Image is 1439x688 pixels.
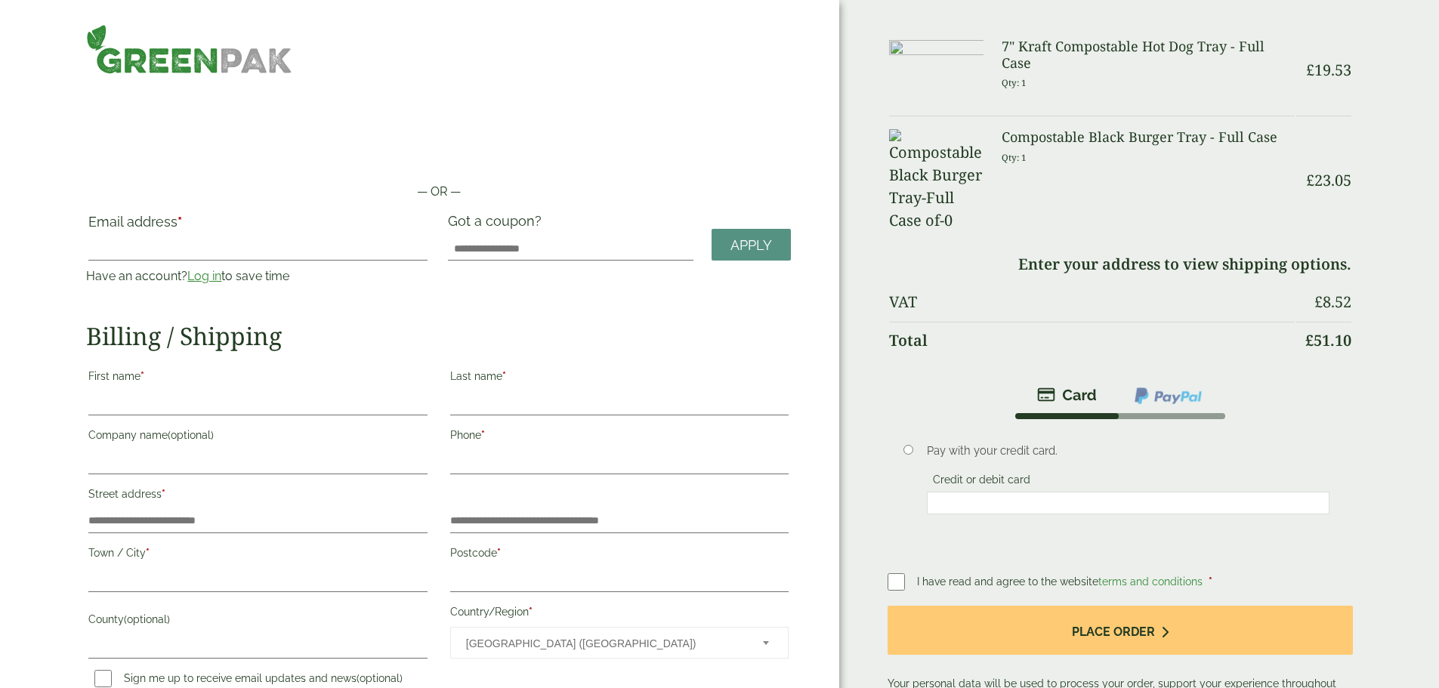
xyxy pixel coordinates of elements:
td: Enter your address to view shipping options. [889,246,1351,282]
bdi: 19.53 [1306,60,1351,80]
img: Compostable Black Burger Tray-Full Case of-0 [889,129,984,232]
span: (optional) [124,613,170,625]
span: £ [1314,292,1323,312]
abbr: required [141,370,144,382]
p: — OR — [86,183,791,201]
a: Log in [187,269,221,283]
iframe: Secure card payment input frame [931,496,1325,510]
a: terms and conditions [1098,575,1203,588]
bdi: 23.05 [1306,170,1351,190]
abbr: required [1209,575,1212,588]
span: £ [1306,170,1314,190]
span: (optional) [168,429,214,441]
small: Qty: 1 [1002,77,1027,88]
span: £ [1305,330,1314,350]
h3: 7" Kraft Compostable Hot Dog Tray - Full Case [1002,39,1294,71]
th: Total [889,322,1294,359]
bdi: 8.52 [1314,292,1351,312]
span: I have read and agree to the website [917,575,1206,588]
label: Got a coupon? [448,213,548,236]
label: County [88,609,427,634]
abbr: required [497,547,501,559]
abbr: required [162,488,165,500]
span: £ [1306,60,1314,80]
input: Sign me up to receive email updates and news(optional) [94,670,112,687]
span: Apply [730,237,772,254]
p: Pay with your credit card. [927,443,1329,459]
p: Have an account? to save time [86,267,429,285]
h3: Compostable Black Burger Tray - Full Case [1002,129,1294,146]
button: Place order [888,606,1352,655]
abbr: required [529,606,533,618]
img: ppcp-gateway.png [1133,386,1203,406]
label: First name [88,366,427,391]
label: Credit or debit card [927,474,1036,490]
label: Phone [450,424,789,450]
a: Apply [712,229,791,261]
img: stripe.png [1037,386,1097,404]
label: Company name [88,424,427,450]
label: Last name [450,366,789,391]
span: United Kingdom (UK) [466,628,743,659]
iframe: Secure payment button frame [86,134,791,165]
small: Qty: 1 [1002,152,1027,163]
th: VAT [889,284,1294,320]
img: GreenPak Supplies [86,24,292,74]
abbr: required [502,370,506,382]
h2: Billing / Shipping [86,322,791,350]
label: Postcode [450,542,789,568]
abbr: required [146,547,150,559]
abbr: required [178,214,182,230]
span: Country/Region [450,627,789,659]
label: Town / City [88,542,427,568]
abbr: required [481,429,485,441]
label: Country/Region [450,601,789,627]
label: Email address [88,215,427,236]
label: Street address [88,483,427,509]
span: (optional) [357,672,403,684]
bdi: 51.10 [1305,330,1351,350]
